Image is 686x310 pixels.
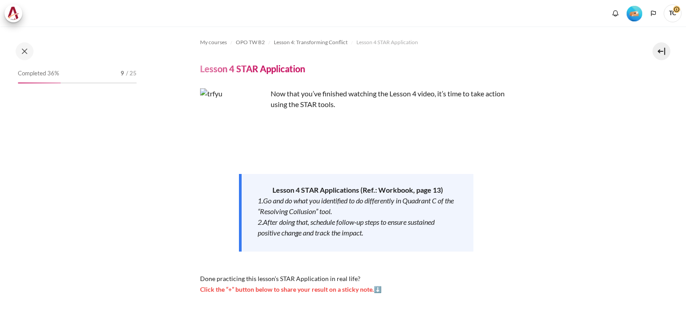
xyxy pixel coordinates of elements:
[200,285,381,293] span: Click the “+” button below to share your result on a sticky note.⬇️
[664,4,682,22] span: TC
[18,69,59,78] span: Completed 36%
[126,69,137,78] span: / 25
[121,69,124,78] span: 9
[271,89,505,108] span: Now that you’ve finished watching the Lesson 4 video, it’s time to take action using the STAR tools.
[236,37,265,48] a: OPO TW B2
[200,88,267,155] img: trfyu
[356,38,418,46] span: Lesson 4 STAR Application
[236,38,265,46] span: OPO TW B2
[664,4,682,22] a: User menu
[200,38,227,46] span: My courses
[7,7,20,20] img: Architeck
[200,63,305,74] h4: Lesson 4 STAR Application
[274,37,347,48] a: Lesson 4: Transforming Conflict
[18,83,61,83] div: 36%
[272,186,443,194] strong: Lesson 4 STAR Applications (Ref.: Workbook, page 13)
[609,7,622,20] div: Show notification window with no new notifications
[274,38,347,46] span: Lesson 4: Transforming Conflict
[200,37,227,48] a: My courses
[200,35,623,50] nav: Navigation bar
[627,6,642,21] img: Level #2
[4,4,27,22] a: Architeck Architeck
[647,7,660,20] button: Languages
[258,196,454,215] em: 1.Go and do what you identified to do differently in Quadrant C of the “Resolving Collusion” tool.
[356,37,418,48] a: Lesson 4 STAR Application
[623,5,646,21] a: Level #2
[200,275,360,282] span: Done practicing this lesson’s STAR Application in real life?
[627,5,642,21] div: Level #2
[258,218,435,237] em: 2.After doing that, schedule follow-up steps to ensure sustained positive change and track the im...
